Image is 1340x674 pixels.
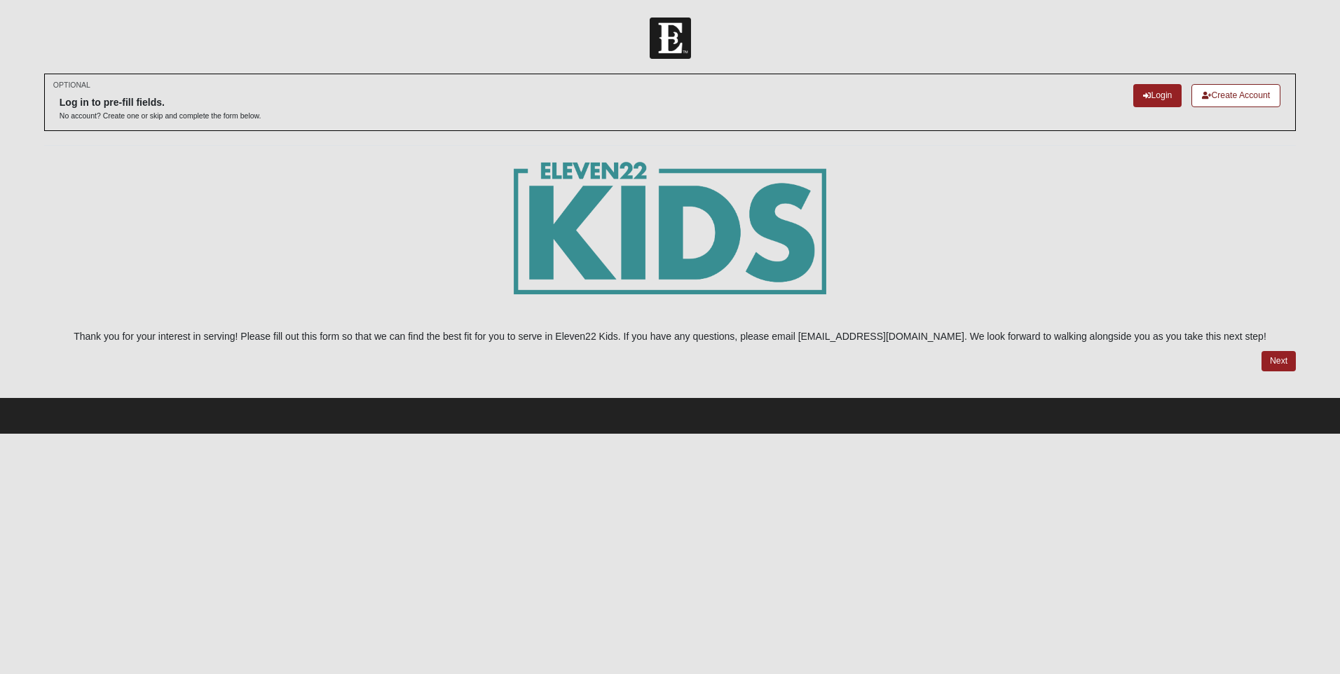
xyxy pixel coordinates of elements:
a: Next [1262,351,1296,371]
h6: Log in to pre-fill fields. [60,97,261,109]
img: Church of Eleven22 Logo [650,18,691,59]
p: No account? Create one or skip and complete the form below. [60,111,261,121]
small: OPTIONAL [53,80,90,90]
a: Login [1133,84,1182,107]
img: E22_kids_logogrn-01.png [514,160,827,322]
p: Thank you for your interest in serving! Please fill out this form so that we can find the best fi... [44,329,1296,344]
a: Create Account [1191,84,1280,107]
